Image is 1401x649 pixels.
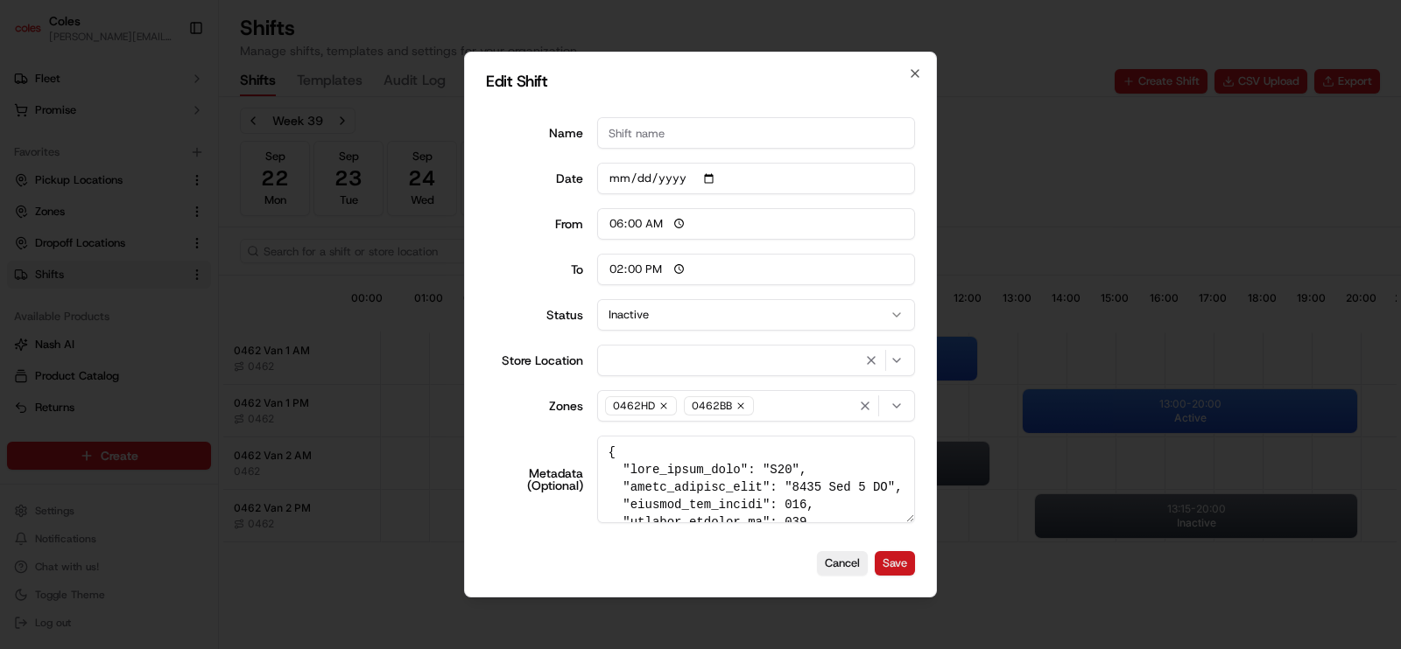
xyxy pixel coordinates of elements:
div: To [486,263,583,276]
label: Name [486,127,583,139]
input: Got a question? Start typing here... [46,113,315,131]
img: 1736555255976-a54dd68f-1ca7-489b-9aae-adbdc363a1c4 [18,167,49,199]
span: API Documentation [165,254,281,271]
a: Powered byPylon [123,296,212,310]
img: Nash [18,17,53,52]
label: Status [486,309,583,321]
button: 0462HD0462BB [597,390,916,422]
span: Knowledge Base [35,254,134,271]
h2: Edit Shift [486,73,915,89]
span: 0462BB [692,399,732,413]
label: Metadata (Optional) [486,467,583,492]
label: Date [486,172,583,185]
div: From [486,218,583,230]
button: Cancel [817,551,868,576]
div: We're available if you need us! [60,185,222,199]
input: Shift name [597,117,916,149]
div: 💻 [148,255,162,269]
a: 📗Knowledge Base [11,247,141,278]
label: Zones [486,400,583,412]
span: 0462HD [613,399,655,413]
button: Save [875,551,915,576]
div: 📗 [18,255,32,269]
a: 💻API Documentation [141,247,288,278]
div: Start new chat [60,167,287,185]
button: Start new chat [298,172,319,193]
p: Welcome 👋 [18,70,319,98]
span: Pylon [174,297,212,310]
label: Store Location [486,354,583,366]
